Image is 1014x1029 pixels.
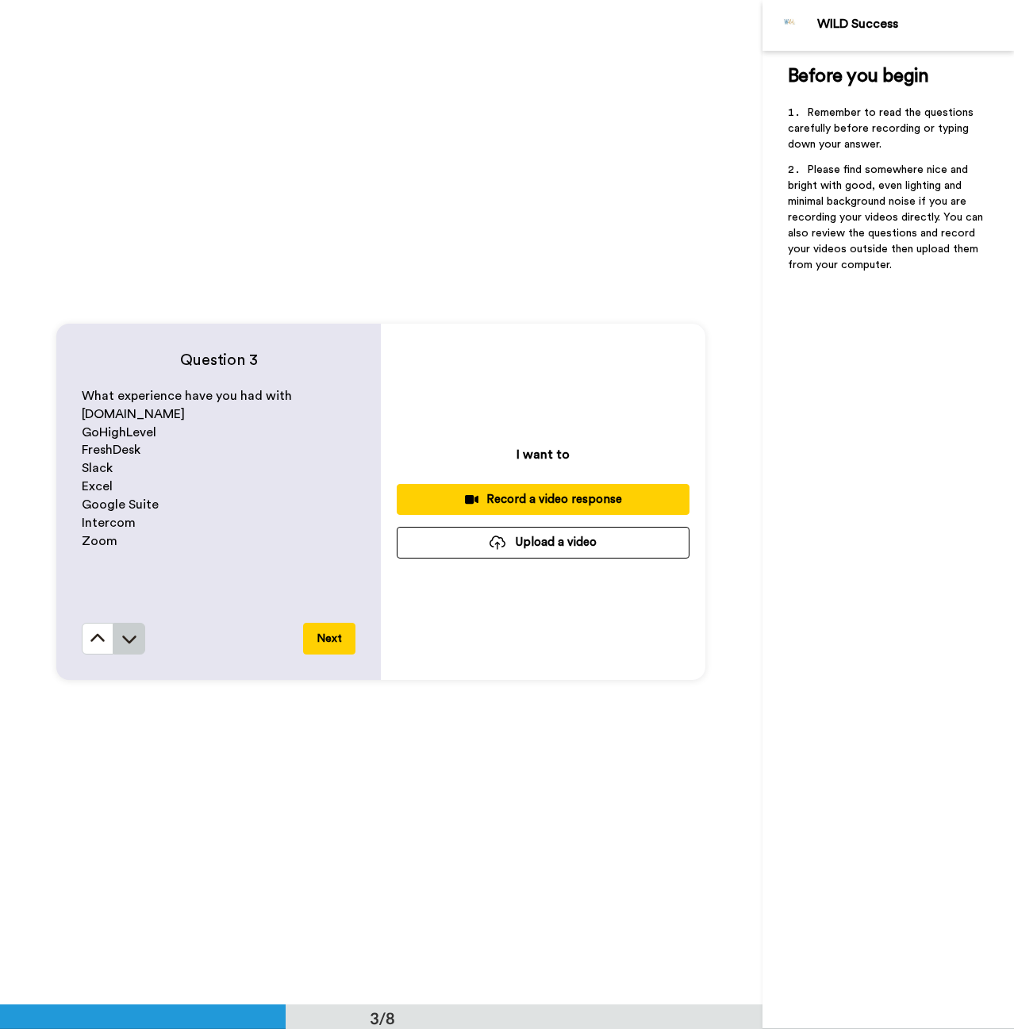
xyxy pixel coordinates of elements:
button: Record a video response [397,484,689,515]
button: Next [303,623,355,655]
span: Before you begin [788,67,928,86]
p: I want to [517,445,570,464]
span: Zoom [82,535,117,547]
span: GoHighLevel [82,426,156,439]
img: Profile Image [771,6,809,44]
div: 3/8 [344,1007,421,1029]
span: FreshDesk [82,443,140,456]
h4: Question 3 [82,349,355,371]
div: WILD Success [817,17,1013,32]
span: Intercom [82,516,136,529]
div: Record a video response [409,491,677,508]
span: What experience have you had with [82,390,292,402]
span: [DOMAIN_NAME] [82,408,185,420]
span: Remember to read the questions carefully before recording or typing down your answer. [788,107,977,150]
span: Excel [82,480,113,493]
span: Please find somewhere nice and bright with good, even lighting and minimal background noise if yo... [788,164,986,271]
button: Upload a video [397,527,689,558]
span: Google Suite [82,498,159,511]
span: Slack [82,462,113,474]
